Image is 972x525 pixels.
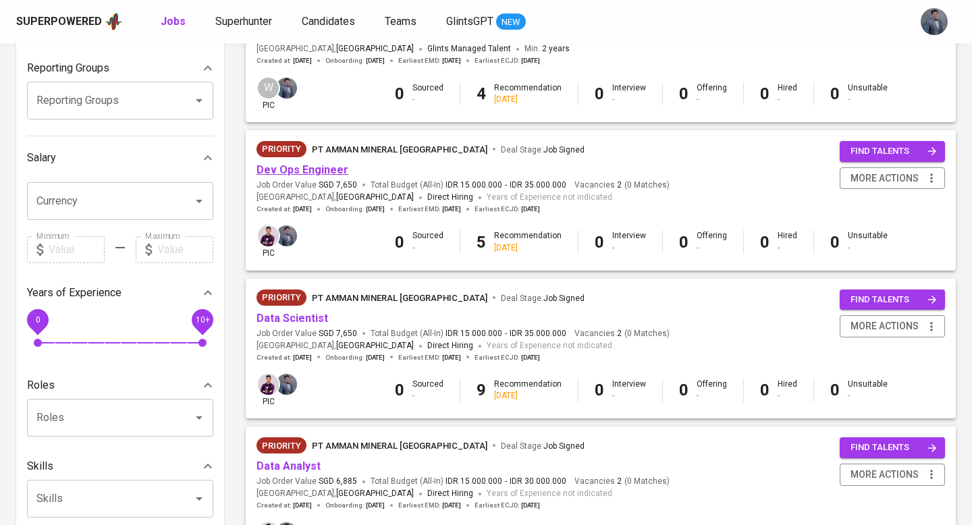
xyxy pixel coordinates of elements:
div: - [778,94,797,105]
span: Glints Managed Talent [427,44,511,53]
div: Hired [778,379,797,402]
div: - [848,242,888,254]
span: [DATE] [366,56,385,65]
p: Salary [27,150,56,166]
span: find talents [850,440,937,455]
div: Hired [778,230,797,253]
a: Jobs [161,13,188,30]
span: Priority [256,291,306,304]
span: Job Signed [543,441,585,451]
span: [GEOGRAPHIC_DATA] [336,43,414,56]
span: [DATE] [521,501,540,510]
span: Vacancies ( 0 Matches ) [574,328,670,339]
span: [GEOGRAPHIC_DATA] , [256,487,414,501]
span: IDR 15.000.000 [446,476,502,487]
div: W [256,76,280,100]
span: [DATE] [366,204,385,214]
div: Skills [27,453,213,480]
span: Priority [256,142,306,156]
div: Hired [778,82,797,105]
div: Superpowered [16,14,102,30]
span: Earliest ECJD : [475,204,540,214]
span: IDR 15.000.000 [446,328,502,339]
b: 0 [679,233,688,252]
span: IDR 30.000.000 [510,476,566,487]
div: Interview [612,230,646,253]
a: Candidates [302,13,358,30]
span: Teams [385,15,416,28]
span: Created at : [256,204,312,214]
span: Earliest EMD : [398,204,461,214]
b: 0 [595,381,604,399]
div: pic [256,224,280,259]
span: find talents [850,292,937,308]
input: Value [157,236,213,263]
div: Sourced [412,230,443,253]
span: NEW [496,16,526,29]
div: Roles [27,372,213,399]
div: Sourced [412,379,443,402]
div: - [848,390,888,402]
span: more actions [850,466,919,483]
span: [DATE] [442,501,461,510]
span: Years of Experience not indicated. [487,339,614,353]
div: Recommendation [494,379,562,402]
div: - [848,94,888,105]
b: 0 [760,84,769,103]
span: Years of Experience not indicated. [487,487,614,501]
div: Offering [697,230,727,253]
button: more actions [840,167,945,190]
span: Created at : [256,353,312,362]
div: Offering [697,379,727,402]
div: - [412,94,443,105]
span: [DATE] [442,353,461,362]
a: GlintsGPT NEW [446,13,526,30]
button: Open [190,408,209,427]
span: Total Budget (All-In) [371,328,566,339]
div: Interview [612,82,646,105]
p: Reporting Groups [27,60,109,76]
span: Job Order Value [256,476,357,487]
b: 0 [760,381,769,399]
div: - [697,242,727,254]
span: Onboarding : [325,204,385,214]
span: Direct Hiring [427,489,473,498]
button: Open [190,91,209,110]
span: - [505,476,507,487]
span: [DATE] [521,353,540,362]
button: Open [190,192,209,211]
span: [GEOGRAPHIC_DATA] [336,487,414,501]
span: [GEOGRAPHIC_DATA] [336,339,414,353]
div: - [778,390,797,402]
img: erwin@glints.com [258,374,279,395]
span: SGD 7,650 [319,179,357,191]
div: [DATE] [494,94,562,105]
button: find talents [840,141,945,162]
div: - [612,94,646,105]
div: [DATE] [494,242,562,254]
img: jhon@glints.com [276,78,297,99]
span: 2 [615,476,622,487]
div: - [612,242,646,254]
div: Recommendation [494,230,562,253]
span: Years of Experience not indicated. [487,191,614,204]
span: Direct Hiring [427,341,473,350]
span: 2 [615,179,622,191]
span: Earliest EMD : [398,56,461,65]
p: Years of Experience [27,285,122,301]
span: more actions [850,170,919,187]
div: - [778,242,797,254]
div: Unsuitable [848,230,888,253]
b: 0 [760,233,769,252]
span: [DATE] [293,501,312,510]
div: - [412,242,443,254]
span: Job Signed [543,294,585,303]
span: IDR 35.000.000 [510,328,566,339]
span: Deal Stage : [501,145,585,155]
span: Job Signed [543,145,585,155]
button: find talents [840,289,945,310]
div: Interview [612,379,646,402]
span: Created at : [256,56,312,65]
span: [DATE] [442,204,461,214]
b: 0 [830,84,840,103]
